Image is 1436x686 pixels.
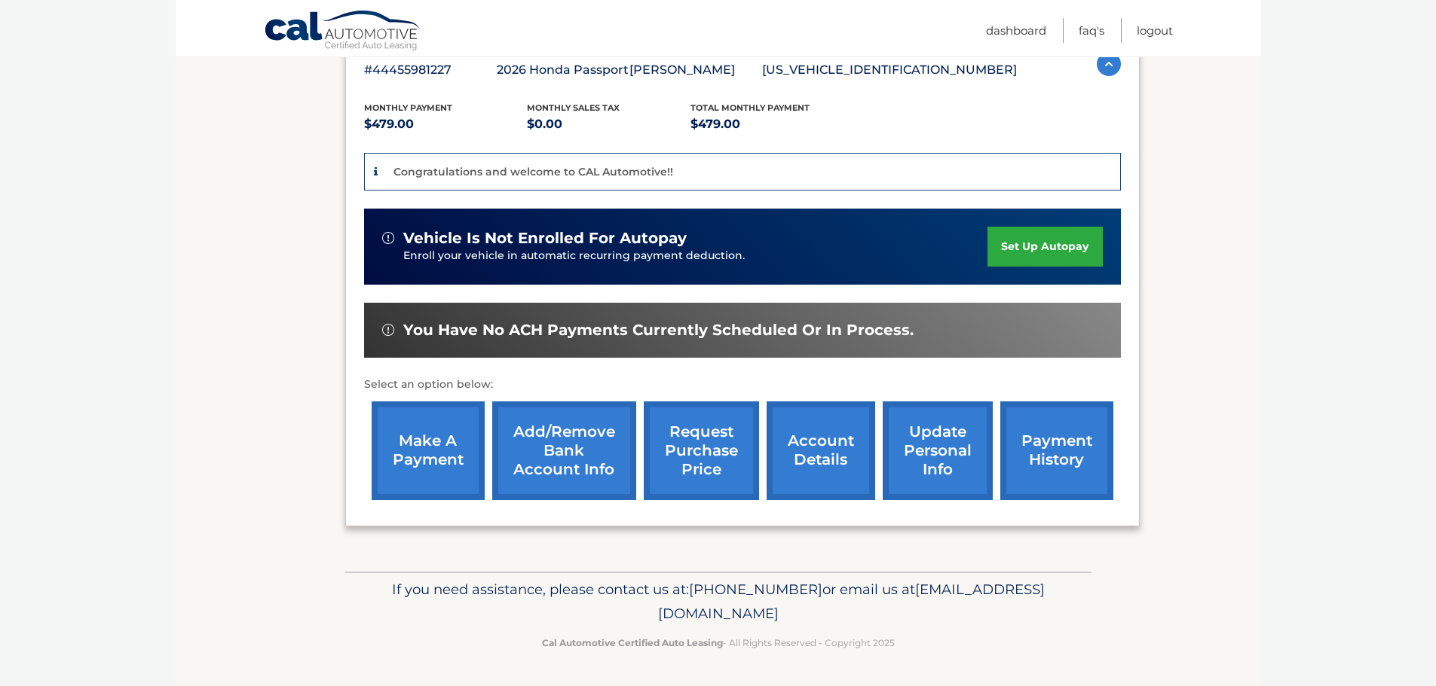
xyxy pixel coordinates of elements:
[629,59,762,81] p: [PERSON_NAME]
[364,59,497,81] p: #44455981227
[1097,52,1121,76] img: accordion-active.svg
[1079,18,1104,43] a: FAQ's
[527,102,620,113] span: Monthly sales Tax
[542,637,723,648] strong: Cal Automotive Certified Auto Leasing
[372,401,485,500] a: make a payment
[986,18,1046,43] a: Dashboard
[355,578,1082,626] p: If you need assistance, please contact us at: or email us at
[355,635,1082,651] p: - All Rights Reserved - Copyright 2025
[527,114,690,135] p: $0.00
[364,376,1121,394] p: Select an option below:
[762,59,1017,81] p: [US_VEHICLE_IDENTIFICATION_NUMBER]
[644,401,759,500] a: request purchase price
[382,324,394,336] img: alert-white.svg
[883,401,993,500] a: update personal info
[1137,18,1173,43] a: Logout
[364,114,528,135] p: $479.00
[403,229,687,248] span: vehicle is not enrolled for autopay
[690,102,810,113] span: Total Monthly Payment
[403,321,914,340] span: You have no ACH payments currently scheduled or in process.
[690,114,854,135] p: $479.00
[987,227,1102,267] a: set up autopay
[492,401,636,500] a: Add/Remove bank account info
[382,232,394,244] img: alert-white.svg
[393,165,673,178] p: Congratulations and welcome to CAL Automotive!!
[403,248,988,264] p: Enroll your vehicle in automatic recurring payment deduction.
[689,581,822,598] span: [PHONE_NUMBER]
[364,102,452,113] span: Monthly Payment
[767,401,875,500] a: account details
[1000,401,1113,500] a: payment history
[264,10,422,53] a: Cal Automotive
[497,59,629,81] p: 2026 Honda Passport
